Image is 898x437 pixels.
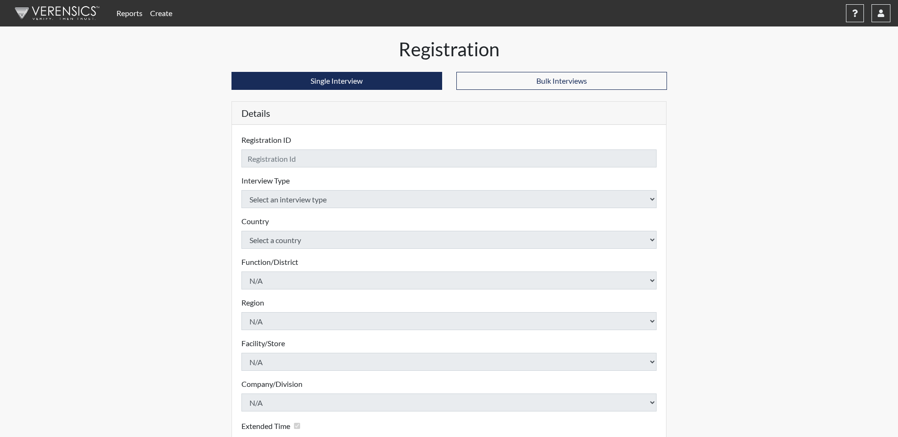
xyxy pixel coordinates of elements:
[241,338,285,349] label: Facility/Store
[241,378,302,390] label: Company/Division
[241,297,264,308] label: Region
[241,256,298,268] label: Function/District
[241,149,657,167] input: Insert a Registration ID, which needs to be a unique alphanumeric value for each interviewee
[241,420,290,432] label: Extended Time
[241,419,304,433] div: Checking this box will provide the interviewee with an accomodation of extra time to answer each ...
[231,72,442,90] button: Single Interview
[231,38,667,61] h1: Registration
[241,175,290,186] label: Interview Type
[232,102,667,125] h5: Details
[146,4,176,23] a: Create
[241,134,291,146] label: Registration ID
[113,4,146,23] a: Reports
[241,216,269,227] label: Country
[456,72,667,90] button: Bulk Interviews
